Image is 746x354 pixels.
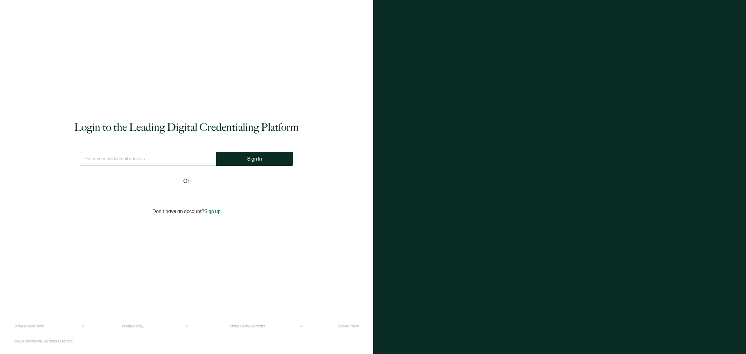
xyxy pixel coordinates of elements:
p: Don't have an account? [152,208,221,214]
a: Online Selling Contract [230,324,265,328]
a: Cookie Policy [338,324,359,328]
input: Enter your work email address [80,152,216,166]
a: Privacy Policy [122,324,143,328]
span: Or [183,177,190,186]
h1: Login to the Leading Digital Credentialing Platform [74,120,299,134]
span: Sign up [204,208,221,214]
span: Sign In [247,156,262,162]
p: ©2025 Sertifier Inc.. All rights reserved. [14,339,73,344]
a: Terms & Conditions [14,324,44,328]
button: Sign In [216,152,293,166]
